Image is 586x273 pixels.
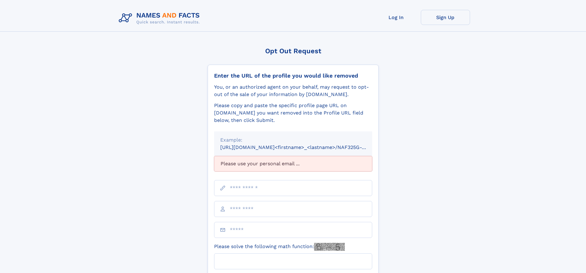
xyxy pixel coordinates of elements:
div: Please use your personal email ... [214,156,372,171]
div: Please copy and paste the specific profile page URL on [DOMAIN_NAME] you want removed into the Pr... [214,102,372,124]
div: You, or an authorized agent on your behalf, may request to opt-out of the sale of your informatio... [214,83,372,98]
div: Enter the URL of the profile you would like removed [214,72,372,79]
div: Example: [220,136,366,144]
label: Please solve the following math function: [214,243,345,251]
small: [URL][DOMAIN_NAME]<firstname>_<lastname>/NAF325G-xxxxxxxx [220,144,384,150]
img: Logo Names and Facts [116,10,205,26]
a: Log In [372,10,421,25]
a: Sign Up [421,10,470,25]
div: Opt Out Request [208,47,379,55]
